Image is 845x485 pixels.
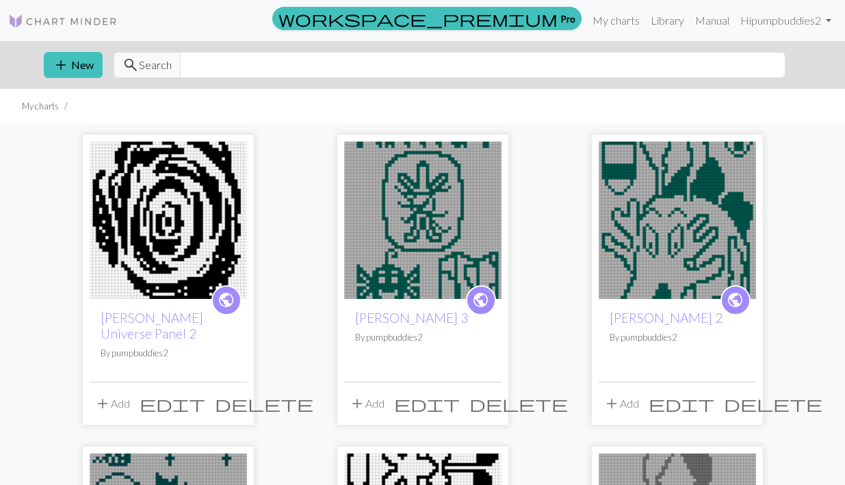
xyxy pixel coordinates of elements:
[135,391,210,417] button: Edit
[94,394,111,413] span: add
[394,395,460,412] i: Edit
[719,391,827,417] button: Delete
[215,394,313,413] span: delete
[218,287,235,314] i: public
[599,391,644,417] button: Add
[140,395,205,412] i: Edit
[344,142,502,299] img: Hilda Pannel 3
[720,285,751,315] a: public
[122,55,139,75] span: search
[469,394,568,413] span: delete
[610,331,745,344] p: By pumpbuddies2
[218,289,235,311] span: public
[53,55,69,75] span: add
[139,57,172,73] span: Search
[349,394,365,413] span: add
[8,13,118,29] img: Logo
[466,285,496,315] a: public
[649,394,714,413] span: edit
[724,394,822,413] span: delete
[649,395,714,412] i: Edit
[355,331,491,344] p: By pumpbuddies2
[101,310,203,341] a: [PERSON_NAME] Universe Panel 2
[90,391,135,417] button: Add
[727,287,744,314] i: public
[90,212,247,225] a: Steven Universe Panel 2
[472,289,489,311] span: public
[587,7,645,34] a: My charts
[44,52,103,78] button: New
[599,212,756,225] a: Hilda Pannel 2
[211,285,242,315] a: public
[603,394,620,413] span: add
[90,142,247,299] img: Steven Universe Panel 2
[140,394,205,413] span: edit
[599,142,756,299] img: Hilda Pannel 2
[344,391,389,417] button: Add
[278,9,558,28] span: workspace_premium
[690,7,735,34] a: Manual
[389,391,465,417] button: Edit
[727,289,744,311] span: public
[465,391,573,417] button: Delete
[272,7,582,30] a: Pro
[645,7,690,34] a: Library
[210,391,318,417] button: Delete
[735,7,837,34] a: Hipumpbuddies2
[610,310,723,326] a: [PERSON_NAME] 2
[101,347,236,360] p: By pumpbuddies2
[472,287,489,314] i: public
[394,394,460,413] span: edit
[644,391,719,417] button: Edit
[355,310,468,326] a: [PERSON_NAME] 3
[344,212,502,225] a: Hilda Pannel 3
[22,100,59,113] li: My charts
